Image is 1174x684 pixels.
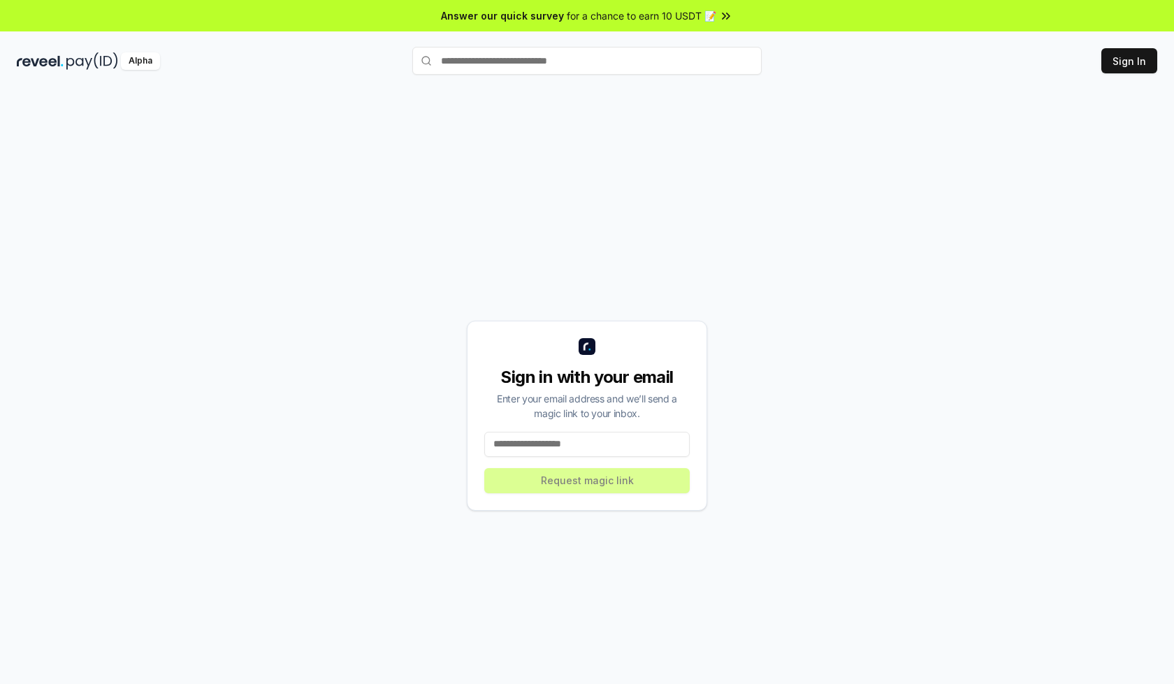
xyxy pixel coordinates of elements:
[66,52,118,70] img: pay_id
[567,8,716,23] span: for a chance to earn 10 USDT 📝
[17,52,64,70] img: reveel_dark
[1101,48,1157,73] button: Sign In
[579,338,595,355] img: logo_small
[121,52,160,70] div: Alpha
[484,366,690,388] div: Sign in with your email
[484,391,690,421] div: Enter your email address and we’ll send a magic link to your inbox.
[441,8,564,23] span: Answer our quick survey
